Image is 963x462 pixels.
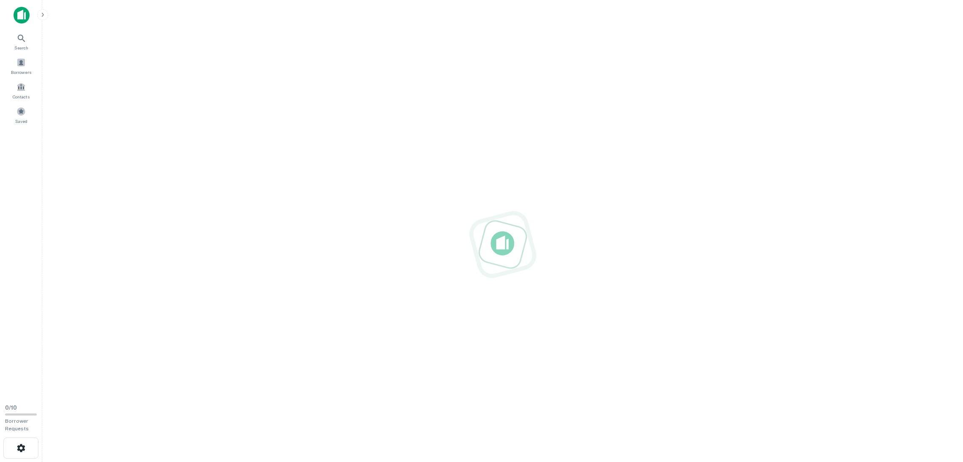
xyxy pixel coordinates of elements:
a: Borrowers [3,54,40,77]
span: 0 / 10 [5,405,17,411]
span: Borrower Requests [5,418,29,432]
a: Saved [3,103,40,126]
span: Contacts [13,93,30,100]
span: Saved [15,118,27,125]
span: Search [14,44,28,51]
span: Borrowers [11,69,31,76]
img: capitalize-icon.png [14,7,30,24]
a: Search [3,30,40,53]
a: Contacts [3,79,40,102]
